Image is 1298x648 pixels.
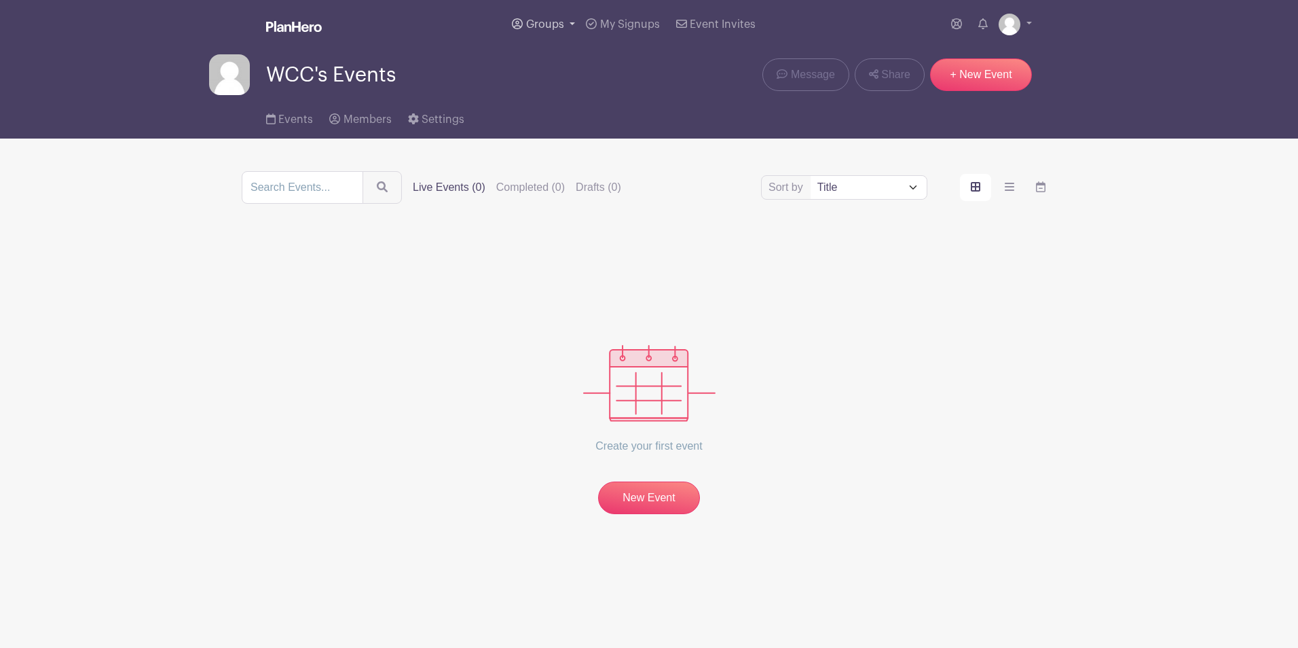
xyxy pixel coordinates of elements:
[690,19,756,30] span: Event Invites
[344,114,392,125] span: Members
[855,58,925,91] a: Share
[600,19,660,30] span: My Signups
[768,179,807,196] label: Sort by
[278,114,313,125] span: Events
[576,179,621,196] label: Drafts (0)
[526,19,564,30] span: Groups
[791,67,835,83] span: Message
[413,179,485,196] label: Live Events (0)
[408,95,464,139] a: Settings
[881,67,910,83] span: Share
[413,179,632,196] div: filters
[762,58,849,91] a: Message
[583,345,716,422] img: events_empty-56550af544ae17c43cc50f3ebafa394433d06d5f1891c01edc4b5d1d59cfda54.svg
[266,21,322,32] img: logo_white-6c42ec7e38ccf1d336a20a19083b03d10ae64f83f12c07503d8b9e83406b4c7d.svg
[999,14,1020,35] img: default-ce2991bfa6775e67f084385cd625a349d9dcbb7a52a09fb2fda1e96e2d18dcdb.png
[242,171,363,204] input: Search Events...
[960,174,1056,201] div: order and view
[583,422,716,471] p: Create your first event
[266,95,313,139] a: Events
[422,114,464,125] span: Settings
[209,54,250,95] img: default-ce2991bfa6775e67f084385cd625a349d9dcbb7a52a09fb2fda1e96e2d18dcdb.png
[496,179,565,196] label: Completed (0)
[930,58,1032,91] a: + New Event
[598,482,700,514] a: New Event
[266,64,396,86] span: WCC's Events
[329,95,391,139] a: Members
